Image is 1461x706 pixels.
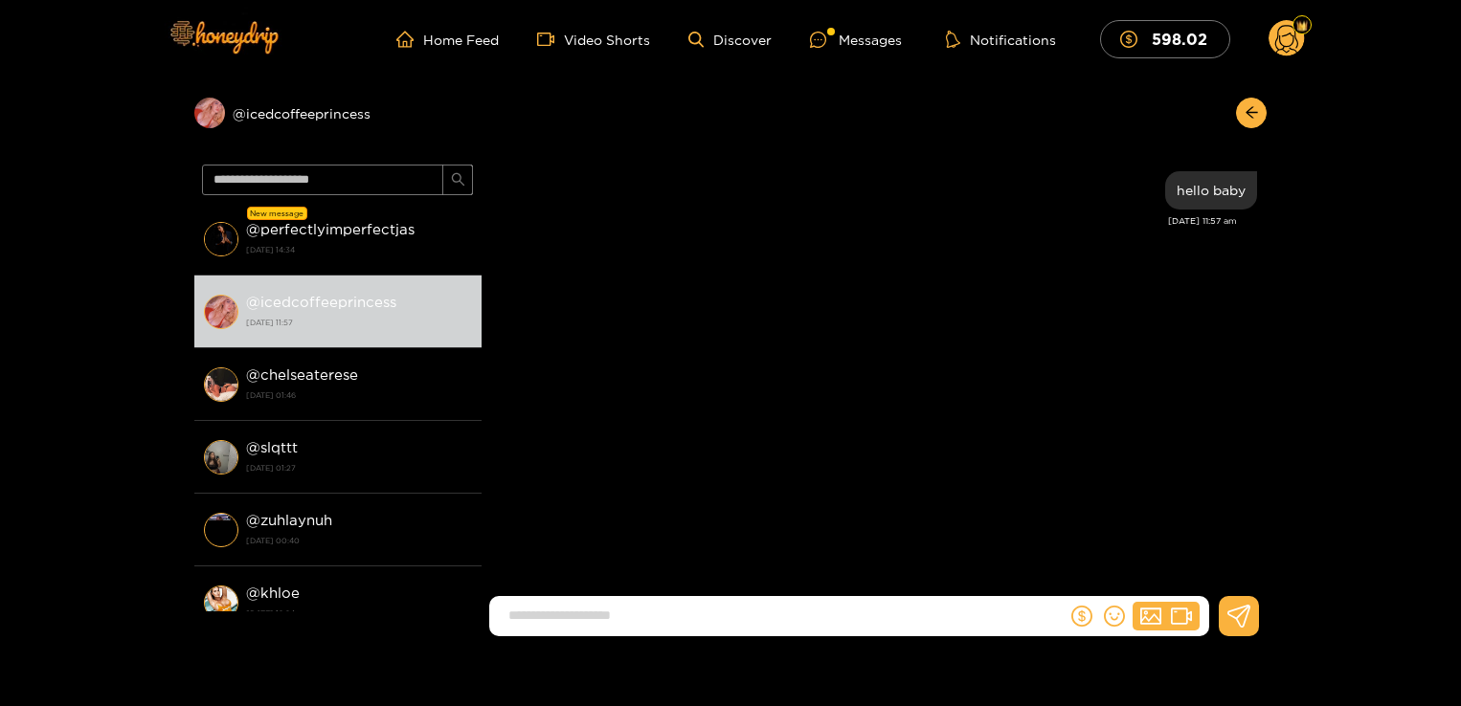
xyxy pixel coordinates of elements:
img: conversation [204,440,238,474]
a: Video Shorts [537,31,650,48]
button: picturevideo-camera [1133,602,1200,630]
mark: 598.02 [1149,29,1210,49]
strong: @ zuhlaynuh [246,512,332,528]
span: search [451,172,465,188]
strong: @ slqttt [246,439,298,455]
span: smile [1104,606,1125,627]
strong: [DATE] 01:27 [246,459,472,476]
div: Oct. 2, 11:57 am [1165,171,1257,210]
a: Home Feed [396,31,499,48]
div: New message [247,207,307,220]
strong: @ chelseaterese [246,366,358,383]
button: Notifications [940,30,1062,49]
strong: [DATE] 14:34 [246,241,472,258]
div: @icedcoffeeprincess [194,98,482,128]
button: arrow-left [1236,98,1267,128]
strong: [DATE] 11:57 [246,314,472,331]
span: video-camera [537,31,564,48]
span: video-camera [1171,606,1192,627]
button: dollar [1068,602,1096,630]
strong: [DATE] 18:24 [246,605,472,622]
div: hello baby [1177,183,1246,198]
span: picture [1140,606,1161,627]
span: dollar [1120,31,1147,48]
img: conversation [204,585,238,620]
img: conversation [204,295,238,329]
button: search [442,165,473,195]
div: Messages [810,29,902,51]
img: conversation [204,513,238,547]
img: conversation [204,222,238,256]
div: [DATE] 11:57 am [491,214,1237,228]
img: Fan Level [1296,20,1308,32]
strong: @ perfectlyimperfectjas [246,221,415,237]
a: Discover [688,32,772,48]
strong: [DATE] 00:40 [246,532,472,549]
strong: @ icedcoffeeprincess [246,294,396,310]
strong: @ khloe [246,585,300,601]
button: 598.02 [1100,20,1230,57]
strong: [DATE] 01:46 [246,386,472,404]
span: dollar [1071,606,1092,627]
span: home [396,31,423,48]
span: arrow-left [1245,105,1259,121]
img: conversation [204,367,238,402]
